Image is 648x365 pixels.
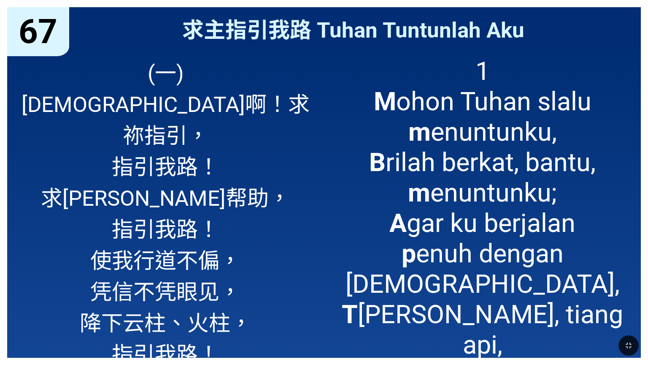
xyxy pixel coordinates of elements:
[402,238,416,269] b: p
[182,13,524,44] span: 求主指引我路 Tuhan Tuntunlah Aku
[342,299,358,330] b: T
[369,147,386,177] b: B
[408,117,431,147] b: m
[389,208,407,238] b: A
[408,177,430,208] b: m
[374,86,396,117] b: M
[19,12,57,52] span: 67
